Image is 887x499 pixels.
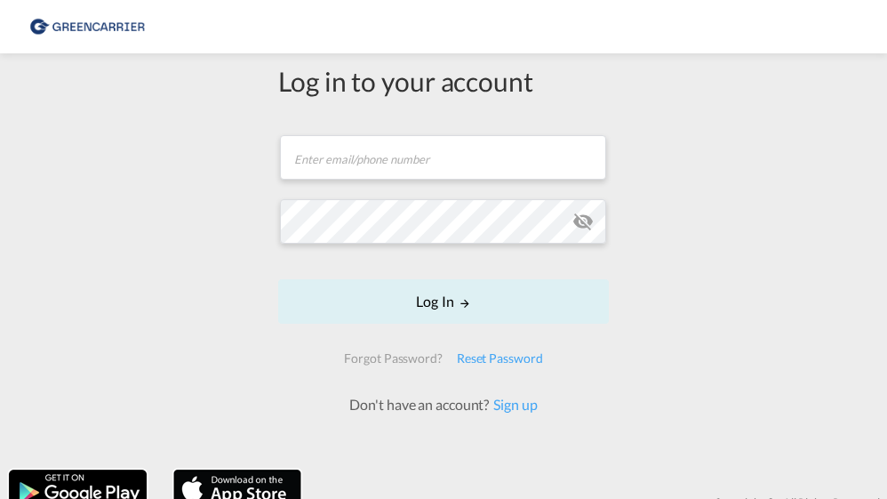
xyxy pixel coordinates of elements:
a: Sign up [489,396,537,413]
div: Log in to your account [278,62,609,100]
button: LOGIN [278,279,609,324]
input: Enter email/phone number [280,135,606,180]
div: Forgot Password? [337,342,449,374]
md-icon: icon-eye-off [572,211,594,232]
div: Reset Password [450,342,550,374]
img: b0b18ec08afe11efb1d4932555f5f09d.png [27,7,147,47]
div: Don't have an account? [330,395,556,414]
